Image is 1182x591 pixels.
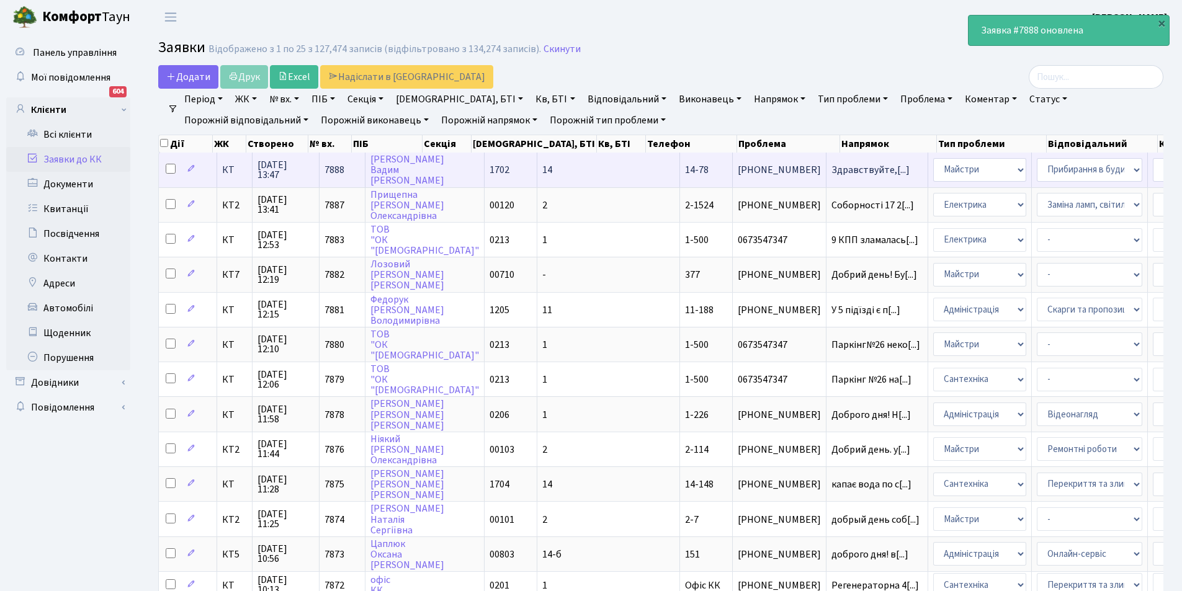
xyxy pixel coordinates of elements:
[685,338,709,352] span: 1-500
[325,478,344,491] span: 7875
[490,443,514,456] span: 00103
[325,548,344,561] span: 7873
[213,135,246,153] th: ЖК
[542,338,547,352] span: 1
[257,439,314,459] span: [DATE] 11:44
[270,65,318,89] a: Excel
[490,163,509,177] span: 1702
[960,89,1022,110] a: Коментар
[472,135,597,153] th: [DEMOGRAPHIC_DATA], БТІ
[257,230,314,250] span: [DATE] 12:53
[222,375,247,384] span: КТ
[370,362,479,397] a: ТОВ"ОК"[DEMOGRAPHIC_DATA]"
[490,268,514,282] span: 00710
[542,478,552,491] span: 14
[6,40,130,65] a: Панель управління
[685,233,709,247] span: 1-500
[325,198,344,212] span: 7887
[257,544,314,564] span: [DATE] 10:56
[222,165,247,175] span: КТ
[490,548,514,561] span: 00803
[308,135,352,153] th: № вх.
[307,89,340,110] a: ПІБ
[542,548,562,561] span: 14-б
[316,110,434,131] a: Порожній виконавець
[490,373,509,386] span: 0213
[738,515,821,525] span: [PHONE_NUMBER]
[257,334,314,354] span: [DATE] 12:10
[490,233,509,247] span: 0213
[391,89,528,110] a: [DEMOGRAPHIC_DATA], БТІ
[813,89,893,110] a: Тип проблеми
[370,432,444,467] a: Ніякий[PERSON_NAME]Олександрівна
[257,160,314,180] span: [DATE] 13:47
[370,398,444,432] a: [PERSON_NAME][PERSON_NAME][PERSON_NAME]
[6,221,130,246] a: Посвідчення
[490,338,509,352] span: 0213
[325,408,344,422] span: 7878
[685,548,700,561] span: 151
[370,223,479,257] a: ТОВ"ОК"[DEMOGRAPHIC_DATA]"
[222,200,247,210] span: КТ2
[738,580,821,590] span: [PHONE_NUMBER]
[685,373,709,386] span: 1-500
[1092,10,1167,25] a: [PERSON_NAME]
[490,478,509,491] span: 1704
[685,513,699,527] span: 2-7
[831,373,911,386] span: Паркінг №26 на[...]
[325,233,344,247] span: 7883
[230,89,262,110] a: ЖК
[343,89,388,110] a: Секція
[370,293,444,327] a: Федорук[PERSON_NAME]Володимирівна
[738,305,821,315] span: [PHONE_NUMBER]
[542,373,547,386] span: 1
[542,268,546,282] span: -
[597,135,646,153] th: Кв, БТІ
[257,404,314,424] span: [DATE] 11:58
[208,43,541,55] div: Відображено з 1 по 25 з 127,474 записів (відфільтровано з 134,274 записів).
[33,46,117,60] span: Панель управління
[325,373,344,386] span: 7879
[264,89,304,110] a: № вх.
[222,515,247,525] span: КТ2
[158,37,205,58] span: Заявки
[831,268,917,282] span: Добрий день! Бу[...]
[738,340,821,350] span: 0673547347
[542,233,547,247] span: 1
[490,198,514,212] span: 00120
[166,70,210,84] span: Додати
[370,467,444,502] a: [PERSON_NAME][PERSON_NAME][PERSON_NAME]
[325,513,344,527] span: 7874
[738,549,821,559] span: [PHONE_NUMBER]
[370,502,444,537] a: [PERSON_NAME]НаталіяСергіївна
[222,549,247,559] span: КТ5
[738,270,821,280] span: [PHONE_NUMBER]
[222,305,247,315] span: КТ
[6,246,130,271] a: Контакти
[325,303,344,317] span: 7881
[222,445,247,455] span: КТ2
[544,43,581,55] a: Скинути
[179,89,228,110] a: Період
[531,89,580,110] a: Кв, БТІ
[738,445,821,455] span: [PHONE_NUMBER]
[257,370,314,389] span: [DATE] 12:06
[738,375,821,384] span: 0673547347
[179,110,313,131] a: Порожній відповідальний
[542,163,552,177] span: 14
[831,408,911,422] span: Доброго дня! Н[...]
[831,548,908,561] span: доброго дня! в[...]
[831,443,910,456] span: Добрий день. у[...]
[370,327,479,362] a: ТОВ"ОК"[DEMOGRAPHIC_DATA]"
[1024,89,1072,110] a: Статус
[674,89,746,110] a: Виконавець
[370,153,444,187] a: [PERSON_NAME]Вадим[PERSON_NAME]
[685,303,714,317] span: 11-188
[257,474,314,494] span: [DATE] 11:28
[6,172,130,197] a: Документи
[6,321,130,345] a: Щоденник
[159,135,213,153] th: Дії
[685,478,714,491] span: 14-148
[542,513,547,527] span: 2
[490,303,509,317] span: 1205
